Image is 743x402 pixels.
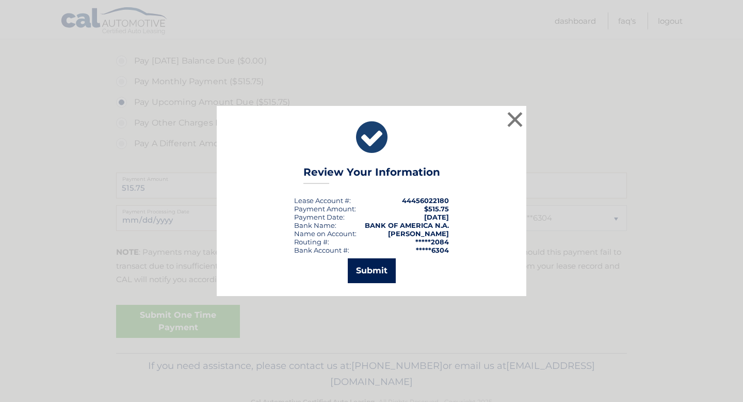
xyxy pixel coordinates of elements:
[348,258,396,283] button: Submit
[388,229,449,238] strong: [PERSON_NAME]
[424,213,449,221] span: [DATE]
[294,205,356,213] div: Payment Amount:
[294,213,345,221] div: :
[402,196,449,205] strong: 44456022180
[294,213,343,221] span: Payment Date
[294,229,357,238] div: Name on Account:
[294,238,329,246] div: Routing #:
[294,196,351,205] div: Lease Account #:
[294,221,336,229] div: Bank Name:
[505,109,525,130] button: ×
[365,221,449,229] strong: BANK OF AMERICA N.A.
[424,205,449,213] span: $515.75
[294,246,349,254] div: Bank Account #:
[303,166,440,184] h3: Review Your Information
